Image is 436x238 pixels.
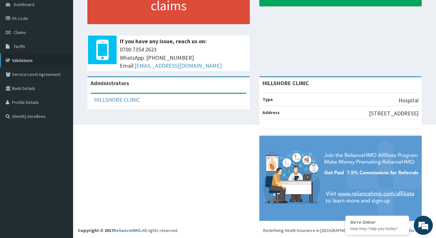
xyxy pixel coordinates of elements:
b: Type [262,97,273,102]
strong: HILLSHORE CLINIC [262,79,309,87]
strong: Copyright © 2017 . [78,228,142,233]
b: If you have any issue, reach us on: [120,37,207,45]
p: Hospital [399,96,419,105]
div: Redefining Heath Insurance in [GEOGRAPHIC_DATA] using Telemedicine and Data Science! [263,227,431,234]
a: HILLSHORE CLINIC [94,96,140,103]
span: Tariffs [14,44,25,49]
span: Dashboard [14,2,34,7]
b: Address [262,110,280,115]
div: We're Online! [350,219,404,225]
p: [STREET_ADDRESS] [369,109,419,118]
img: provider-team-banner.png [259,136,422,221]
span: Claims [14,30,26,35]
a: RelianceHMO [113,228,141,233]
b: Administrators [91,79,129,87]
a: [EMAIL_ADDRESS][DOMAIN_NAME] [134,62,222,69]
span: 0700 7354 2623 WhatsApp: [PHONE_NUMBER] Email: [120,45,247,70]
p: How may I help you today? [350,226,404,231]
